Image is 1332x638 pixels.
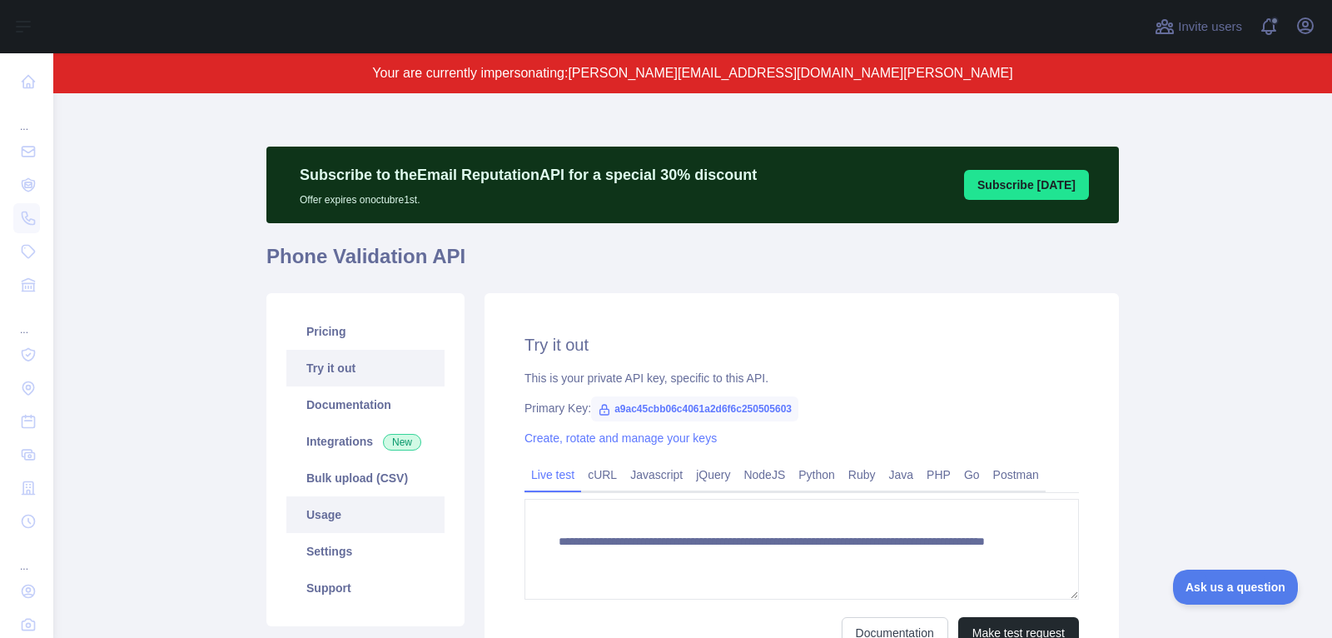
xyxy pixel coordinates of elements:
[737,461,792,488] a: NodeJS
[286,313,445,350] a: Pricing
[524,431,717,445] a: Create, rotate and manage your keys
[266,243,1119,283] h1: Phone Validation API
[964,170,1089,200] button: Subscribe [DATE]
[1173,570,1299,605] iframe: Toggle Customer Support
[13,540,40,573] div: ...
[1151,13,1245,40] button: Invite users
[286,350,445,386] a: Try it out
[300,163,757,187] p: Subscribe to the Email Reputation API for a special 30 % discount
[524,461,581,488] a: Live test
[383,434,421,451] span: New
[957,461,987,488] a: Go
[286,533,445,570] a: Settings
[524,333,1079,356] h2: Try it out
[1178,17,1242,37] span: Invite users
[920,461,957,488] a: PHP
[13,303,40,336] div: ...
[286,423,445,460] a: Integrations New
[624,461,689,488] a: Javascript
[300,187,757,207] p: Offer expires on octubre 1st.
[987,461,1046,488] a: Postman
[524,370,1079,386] div: This is your private API key, specific to this API.
[286,496,445,533] a: Usage
[286,386,445,423] a: Documentation
[524,400,1079,416] div: Primary Key:
[689,461,737,488] a: jQuery
[568,66,1012,80] span: [PERSON_NAME][EMAIL_ADDRESS][DOMAIN_NAME][PERSON_NAME]
[842,461,882,488] a: Ruby
[286,570,445,606] a: Support
[581,461,624,488] a: cURL
[13,100,40,133] div: ...
[591,396,798,421] span: a9ac45cbb06c4061a2d6f6c250505603
[792,461,842,488] a: Python
[372,66,568,80] span: Your are currently impersonating:
[882,461,921,488] a: Java
[286,460,445,496] a: Bulk upload (CSV)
